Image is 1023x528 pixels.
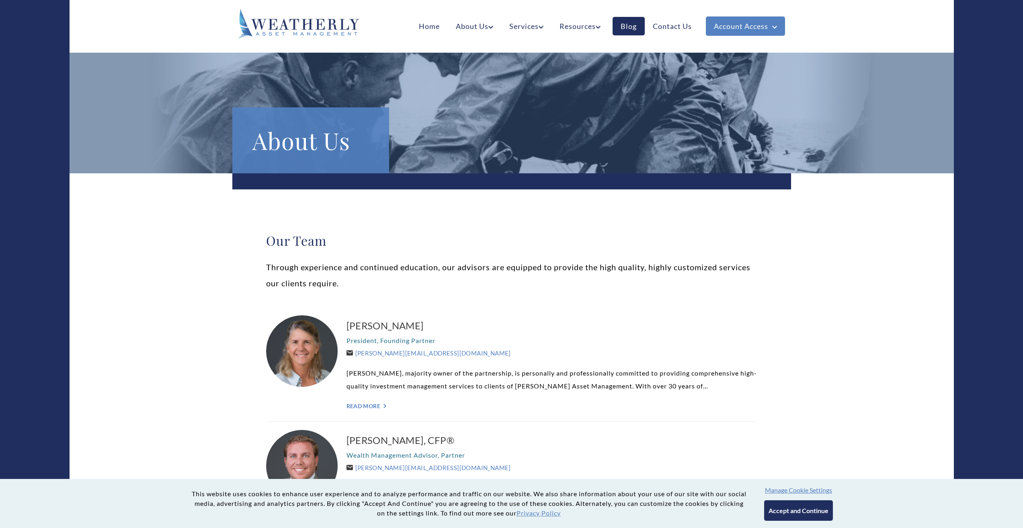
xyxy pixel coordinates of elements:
p: Through experience and continued education, our advisors are equipped to provide the high quality... [266,259,757,291]
button: Accept and Continue [764,500,833,521]
p: This website uses cookies to enhance user experience and to analyze performance and traffic on ou... [190,489,748,518]
a: Blog [613,17,645,35]
a: Home [411,17,448,35]
h2: Our Team [266,232,757,249]
img: Weatherly [238,9,359,39]
p: Wealth Management Advisor, Partner [346,449,757,462]
a: Read More "> [346,403,757,409]
a: [PERSON_NAME][EMAIL_ADDRESS][DOMAIN_NAME] [346,464,511,471]
a: Contact Us [645,17,700,35]
p: [PERSON_NAME], majority owner of the partnership, is personally and professionally committed to p... [346,367,757,392]
p: President, Founding Partner [346,334,757,347]
a: [PERSON_NAME] [346,319,757,332]
a: About Us [448,17,501,35]
a: [PERSON_NAME][EMAIL_ADDRESS][DOMAIN_NAME] [346,349,511,357]
h1: About Us [252,127,369,153]
a: [PERSON_NAME], CFP® [346,434,757,447]
a: Resources [551,17,609,35]
a: Privacy Policy [517,509,561,517]
a: Account Access [706,16,785,36]
a: Services [501,17,551,35]
button: Manage Cookie Settings [765,486,832,494]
